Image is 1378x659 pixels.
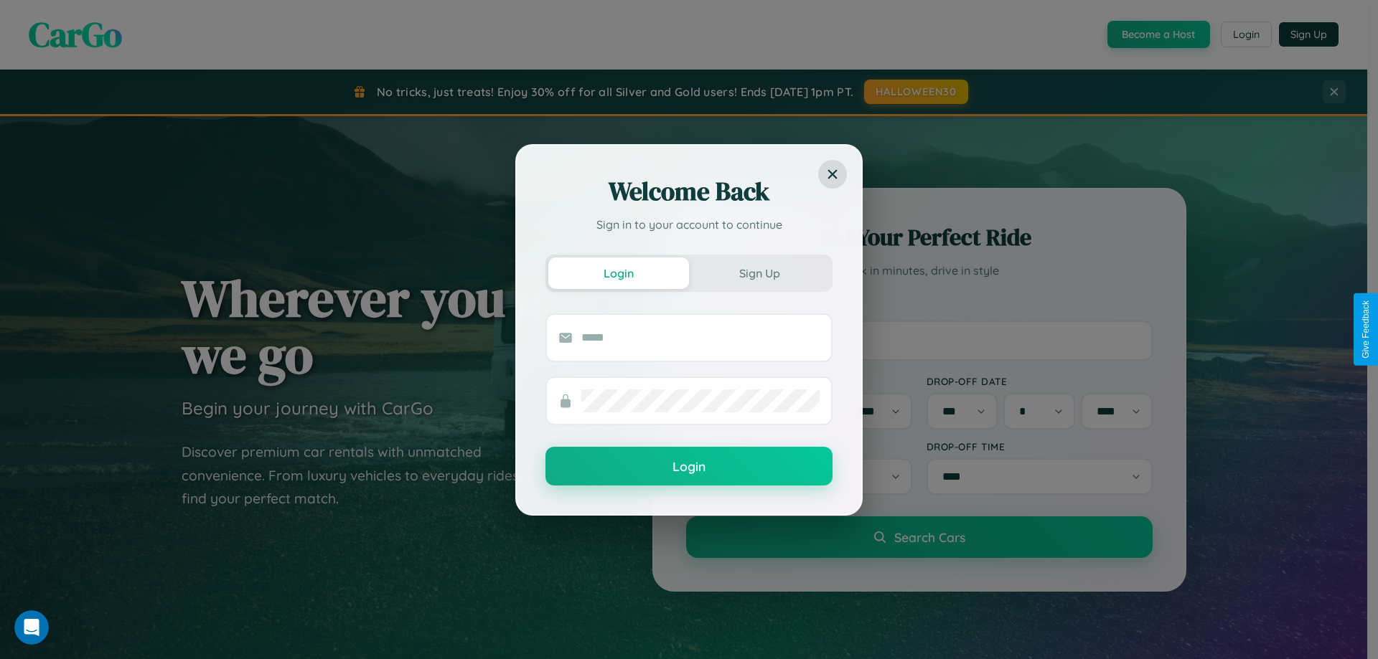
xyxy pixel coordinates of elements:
[545,174,833,209] h2: Welcome Back
[548,257,689,289] button: Login
[689,257,830,289] button: Sign Up
[1361,300,1371,359] div: Give Feedback
[14,610,49,645] iframe: Intercom live chat
[545,216,833,233] p: Sign in to your account to continue
[545,447,833,485] button: Login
